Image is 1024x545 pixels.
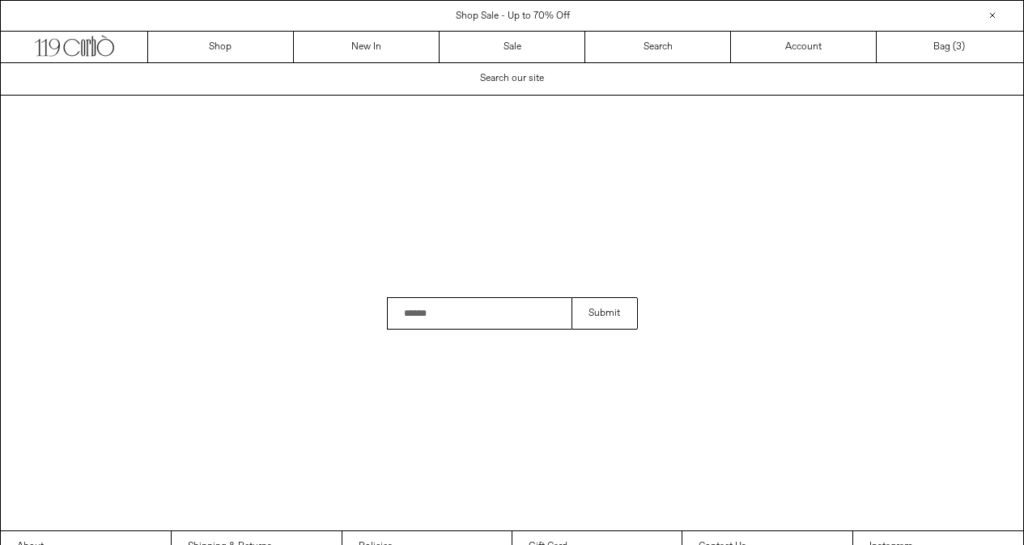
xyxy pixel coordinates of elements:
[440,32,585,62] a: Sale
[456,10,570,23] a: Shop Sale - Up to 70% Off
[585,32,731,62] a: Search
[571,297,637,330] button: Submit
[956,40,965,54] span: )
[731,32,877,62] a: Account
[956,40,962,53] span: 3
[294,32,440,62] a: New In
[148,32,294,62] a: Shop
[877,32,1022,62] a: Bag ()
[480,72,544,85] span: Search our site
[387,297,572,330] input: Search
